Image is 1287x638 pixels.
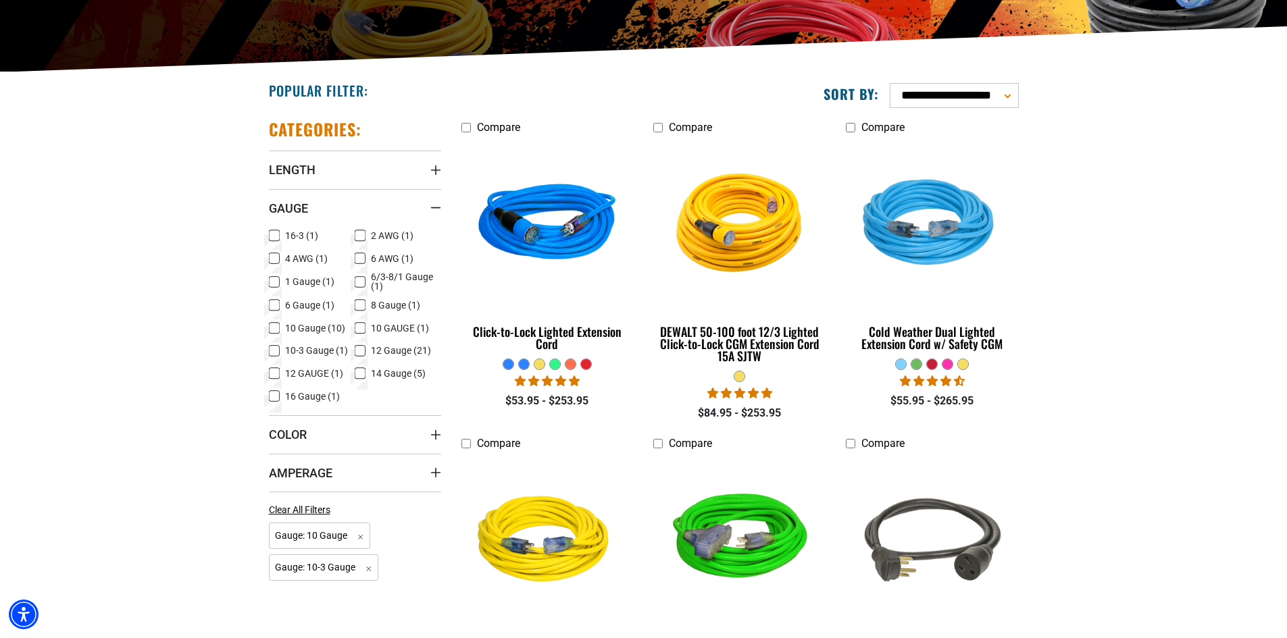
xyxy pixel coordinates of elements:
[461,393,634,409] div: $53.95 - $253.95
[655,147,825,302] img: DEWALT 50-100 foot 12/3 Lighted Click-to-Lock CGM Extension Cord 15A SJTW
[477,437,520,450] span: Compare
[655,463,825,618] img: neon green
[269,415,441,453] summary: Color
[462,147,632,302] img: blue
[653,405,826,421] div: $84.95 - $253.95
[515,375,580,388] span: 4.87 stars
[285,392,340,401] span: 16 Gauge (1)
[269,162,316,178] span: Length
[861,121,905,134] span: Compare
[371,272,436,291] span: 6/3-8/1 Gauge (1)
[285,346,348,355] span: 10-3 Gauge (1)
[285,300,334,310] span: 6 Gauge (1)
[269,504,330,515] span: Clear All Filters
[847,463,1017,618] img: black
[461,140,634,358] a: blue Click-to-Lock Lighted Extension Cord
[371,254,413,263] span: 6 AWG (1)
[371,323,429,333] span: 10 GAUGE (1)
[900,375,965,388] span: 4.62 stars
[847,147,1017,302] img: Light Blue
[461,325,634,350] div: Click-to-Lock Lighted Extension Cord
[371,369,426,378] span: 14 Gauge (5)
[269,560,379,573] a: Gauge: 10-3 Gauge
[371,231,413,240] span: 2 AWG (1)
[285,277,334,286] span: 1 Gauge (1)
[285,254,328,263] span: 4 AWG (1)
[462,463,632,618] img: yellow
[269,201,308,216] span: Gauge
[653,325,826,362] div: DEWALT 50-100 foot 12/3 Lighted Click-to-Lock CGM Extension Cord 15A SJTW
[269,529,371,541] a: Gauge: 10 Gauge
[269,119,362,140] h2: Categories:
[285,323,345,333] span: 10 Gauge (10)
[269,189,441,227] summary: Gauge
[371,346,431,355] span: 12 Gauge (21)
[669,437,712,450] span: Compare
[269,151,441,188] summary: Length
[269,523,371,549] span: Gauge: 10 Gauge
[846,140,1018,358] a: Light Blue Cold Weather Dual Lighted Extension Cord w/ Safety CGM
[824,85,879,103] label: Sort by:
[285,231,318,240] span: 16-3 (1)
[861,437,905,450] span: Compare
[269,427,307,442] span: Color
[269,82,368,99] h2: Popular Filter:
[269,454,441,491] summary: Amperage
[285,369,343,378] span: 12 GAUGE (1)
[707,387,772,400] span: 4.84 stars
[371,300,420,310] span: 8 Gauge (1)
[846,325,1018,350] div: Cold Weather Dual Lighted Extension Cord w/ Safety CGM
[269,554,379,581] span: Gauge: 10-3 Gauge
[9,600,39,629] div: Accessibility Menu
[477,121,520,134] span: Compare
[269,503,336,517] a: Clear All Filters
[846,393,1018,409] div: $55.95 - $265.95
[653,140,826,370] a: DEWALT 50-100 foot 12/3 Lighted Click-to-Lock CGM Extension Cord 15A SJTW DEWALT 50-100 foot 12/3...
[269,465,332,481] span: Amperage
[669,121,712,134] span: Compare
